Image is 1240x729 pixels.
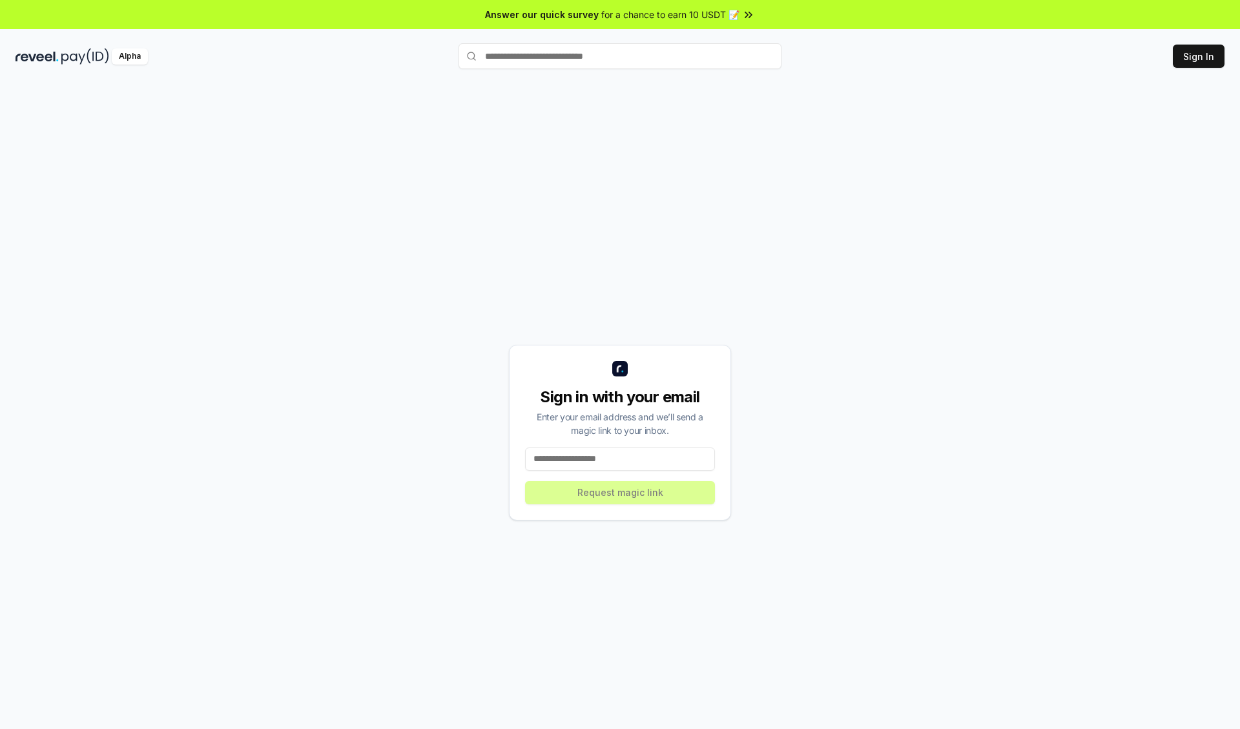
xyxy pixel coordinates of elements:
img: reveel_dark [15,48,59,65]
div: Sign in with your email [525,387,715,407]
img: logo_small [612,361,628,376]
button: Sign In [1173,45,1224,68]
div: Enter your email address and we’ll send a magic link to your inbox. [525,410,715,437]
span: for a chance to earn 10 USDT 📝 [601,8,739,21]
span: Answer our quick survey [485,8,599,21]
div: Alpha [112,48,148,65]
img: pay_id [61,48,109,65]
